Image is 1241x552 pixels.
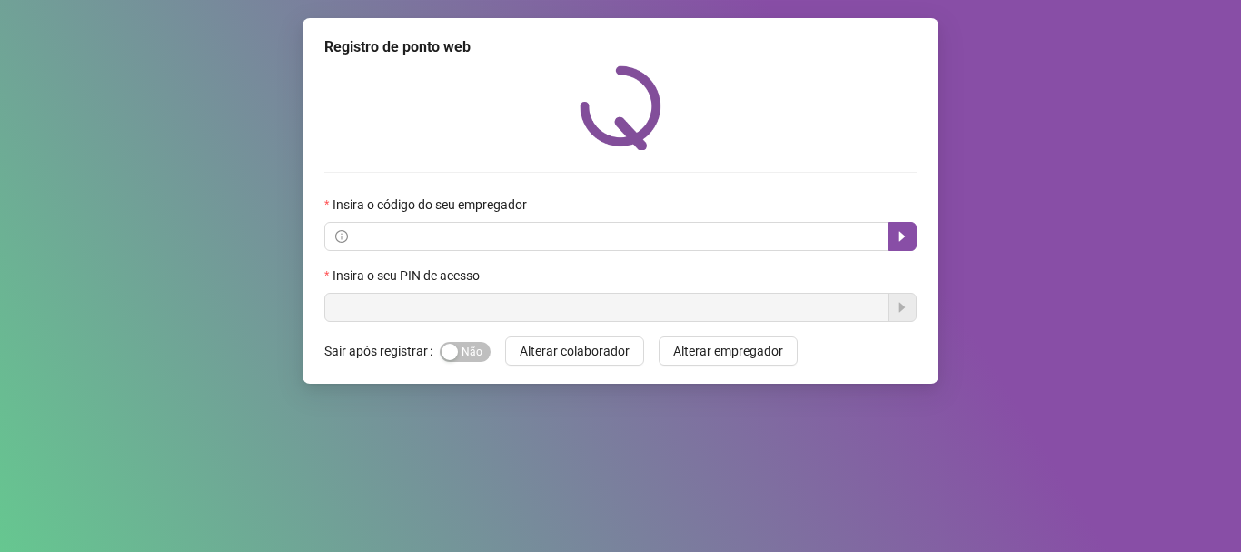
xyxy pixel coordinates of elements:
span: caret-right [895,229,909,244]
label: Insira o seu PIN de acesso [324,266,491,286]
span: info-circle [335,230,348,243]
button: Alterar empregador [659,336,798,366]
span: Alterar empregador [673,341,783,361]
img: QRPoint [580,65,661,150]
div: Registro de ponto web [324,36,917,58]
label: Insira o código do seu empregador [324,195,539,215]
button: Alterar colaborador [505,336,644,366]
label: Sair após registrar [324,336,440,366]
span: Alterar colaborador [520,341,630,361]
